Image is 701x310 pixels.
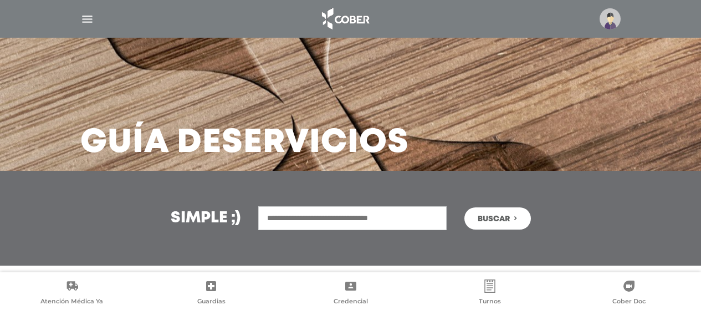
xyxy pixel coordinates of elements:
[80,12,94,26] img: Cober_menu-lines-white.svg
[334,297,368,307] span: Credencial
[40,297,103,307] span: Atención Médica Ya
[281,279,420,307] a: Credencial
[479,297,501,307] span: Turnos
[2,279,141,307] a: Atención Médica Ya
[316,6,374,32] img: logo_cober_home-white.png
[420,279,559,307] a: Turnos
[560,279,699,307] a: Cober Doc
[600,8,621,29] img: profile-placeholder.svg
[80,129,409,157] h3: Guía de Servicios
[478,215,510,223] span: Buscar
[464,207,531,230] button: Buscar
[612,297,646,307] span: Cober Doc
[141,279,280,307] a: Guardias
[197,297,226,307] span: Guardias
[171,211,241,226] h3: Simple ;)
